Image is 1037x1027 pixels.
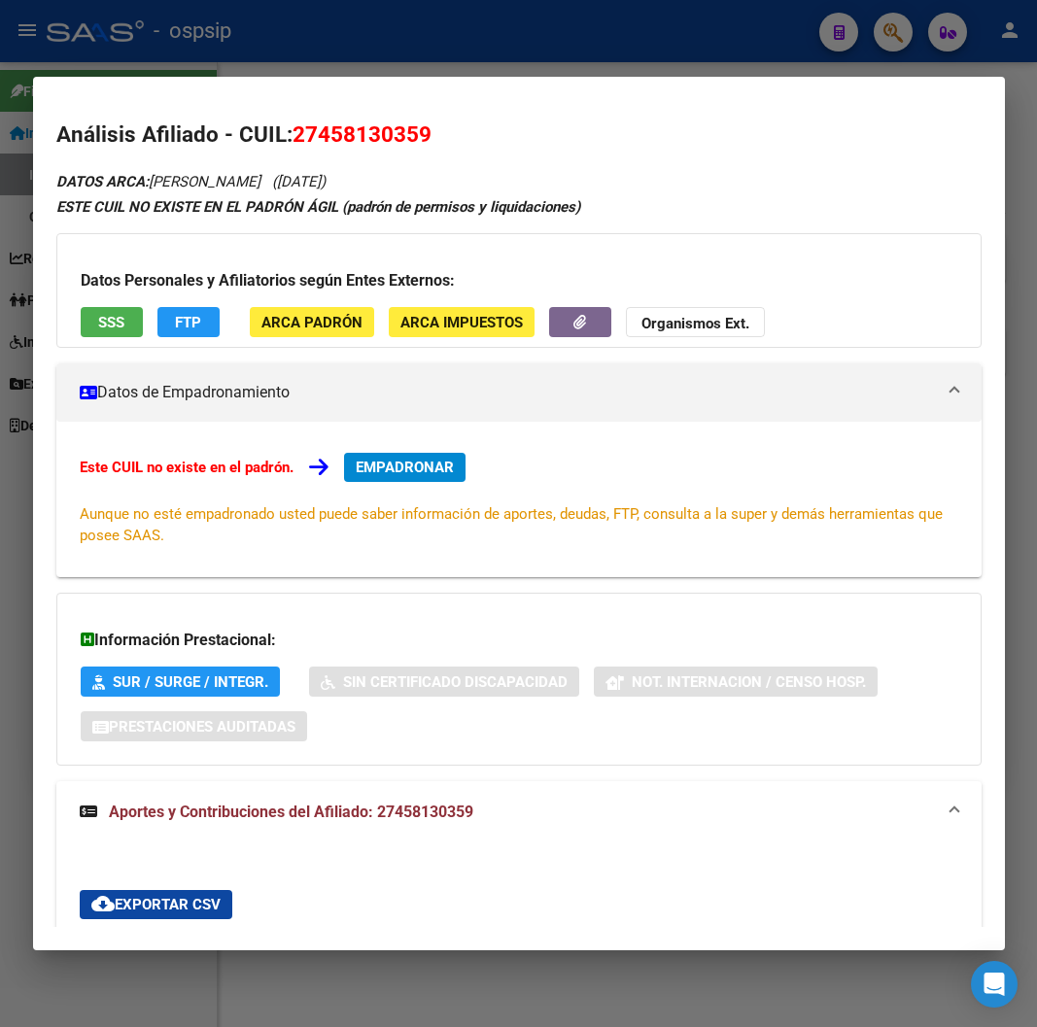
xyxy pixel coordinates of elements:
button: ARCA Padrón [250,307,374,337]
span: EMPADRONAR [356,459,454,476]
span: ([DATE]) [272,173,326,190]
button: EMPADRONAR [344,453,466,482]
strong: Organismos Ext. [641,315,749,332]
span: SSS [98,314,124,331]
button: Not. Internacion / Censo Hosp. [594,667,878,697]
h2: Análisis Afiliado - CUIL: [56,119,982,152]
h3: Datos Personales y Afiliatorios según Entes Externos: [81,269,957,292]
div: Datos de Empadronamiento [56,422,982,577]
span: FTP [175,314,201,331]
button: Organismos Ext. [626,307,765,337]
span: Exportar CSV [91,896,221,913]
button: SUR / SURGE / INTEGR. [81,667,280,697]
span: SUR / SURGE / INTEGR. [113,673,268,691]
h3: Información Prestacional: [81,629,957,652]
strong: Este CUIL no existe en el padrón. [80,459,294,476]
span: ARCA Padrón [261,314,363,331]
button: Exportar CSV [80,890,232,919]
strong: DATOS ARCA: [56,173,149,190]
strong: ESTE CUIL NO EXISTE EN EL PADRÓN ÁGIL (padrón de permisos y liquidaciones) [56,198,580,216]
button: ARCA Impuestos [389,307,535,337]
span: Not. Internacion / Censo Hosp. [632,673,866,691]
button: Prestaciones Auditadas [81,711,307,741]
button: FTP [157,307,220,337]
span: Prestaciones Auditadas [109,718,295,736]
span: Aunque no esté empadronado usted puede saber información de aportes, deudas, FTP, consulta a la s... [80,505,943,544]
span: ARCA Impuestos [400,314,523,331]
button: SSS [81,307,143,337]
mat-panel-title: Datos de Empadronamiento [80,381,935,404]
mat-icon: cloud_download [91,892,115,915]
mat-expansion-panel-header: Datos de Empadronamiento [56,363,982,422]
span: 27458130359 [293,121,432,147]
mat-expansion-panel-header: Aportes y Contribuciones del Afiliado: 27458130359 [56,781,982,843]
div: Open Intercom Messenger [971,961,1018,1008]
span: Sin Certificado Discapacidad [343,673,568,691]
button: Sin Certificado Discapacidad [309,667,579,697]
span: [PERSON_NAME] [56,173,260,190]
span: Aportes y Contribuciones del Afiliado: 27458130359 [109,803,473,821]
